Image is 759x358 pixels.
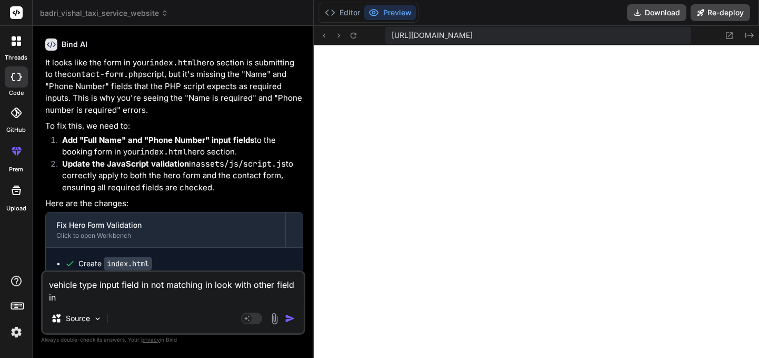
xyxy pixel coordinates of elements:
p: To fix this, we need to: [45,120,303,132]
li: to the booking form in your hero section. [54,134,303,158]
label: prem [9,165,23,174]
img: icon [285,313,295,324]
p: Always double-check its answers. Your in Bind [41,335,305,345]
span: [URL][DOMAIN_NAME] [392,30,473,41]
button: Re-deploy [691,4,750,21]
div: Create [78,258,152,269]
strong: Add "Full Name" and "Phone Number" input fields [62,135,254,145]
label: code [9,89,24,98]
code: index.html [104,257,152,270]
button: Preview [364,5,416,20]
textarea: vehicle type input field in not matching in look with other field in [43,272,304,304]
label: Upload [6,204,26,213]
img: Pick Models [93,314,102,323]
li: in to correctly apply to both the hero form and the contact form, ensuring all required fields ar... [54,158,303,194]
label: GitHub [6,125,26,134]
strong: Update the JavaScript validation [62,159,189,169]
iframe: Preview [314,45,759,358]
p: Here are the changes: [45,198,303,210]
code: index.html [140,147,187,157]
div: Click to open Workbench [56,231,275,240]
code: contact-form.php [67,69,143,80]
span: privacy [141,336,160,343]
code: assets/js/script.js [196,159,286,169]
img: settings [7,323,25,341]
label: threads [5,53,27,62]
code: index.html [149,57,197,68]
button: Fix Hero Form ValidationClick to open Workbench [46,212,285,247]
h6: Bind AI [62,39,87,50]
img: attachment [268,313,281,325]
span: badri_vishal_taxi_service_website [40,8,168,18]
button: Download [627,4,686,21]
div: Fix Hero Form Validation [56,220,275,230]
button: Editor [321,5,364,20]
p: Source [66,313,90,324]
p: It looks like the form in your hero section is submitting to the script, but it's missing the "Na... [45,57,303,117]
